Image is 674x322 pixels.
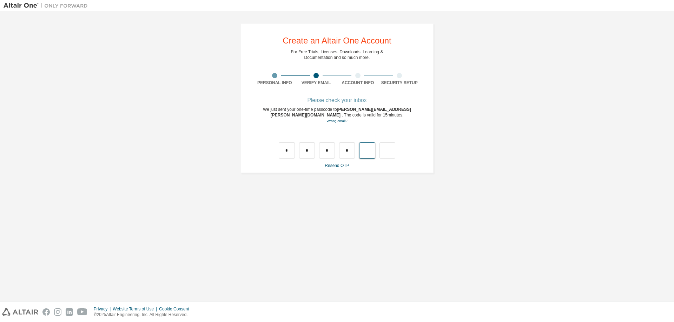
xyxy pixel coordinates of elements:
[94,306,113,312] div: Privacy
[254,107,420,124] div: We just sent your one-time passcode to . The code is valid for 15 minutes.
[254,80,296,86] div: Personal Info
[291,49,383,60] div: For Free Trials, Licenses, Downloads, Learning & Documentation and so much more.
[296,80,337,86] div: Verify Email
[94,312,193,318] p: © 2025 Altair Engineering, Inc. All Rights Reserved.
[2,308,38,316] img: altair_logo.svg
[254,98,420,102] div: Please check your inbox
[325,163,349,168] a: Resend OTP
[271,107,411,118] span: [PERSON_NAME][EMAIL_ADDRESS][PERSON_NAME][DOMAIN_NAME]
[159,306,193,312] div: Cookie Consent
[77,308,87,316] img: youtube.svg
[42,308,50,316] img: facebook.svg
[113,306,159,312] div: Website Terms of Use
[4,2,91,9] img: Altair One
[283,36,391,45] div: Create an Altair One Account
[66,308,73,316] img: linkedin.svg
[326,119,347,123] a: Go back to the registration form
[54,308,61,316] img: instagram.svg
[379,80,421,86] div: Security Setup
[337,80,379,86] div: Account Info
